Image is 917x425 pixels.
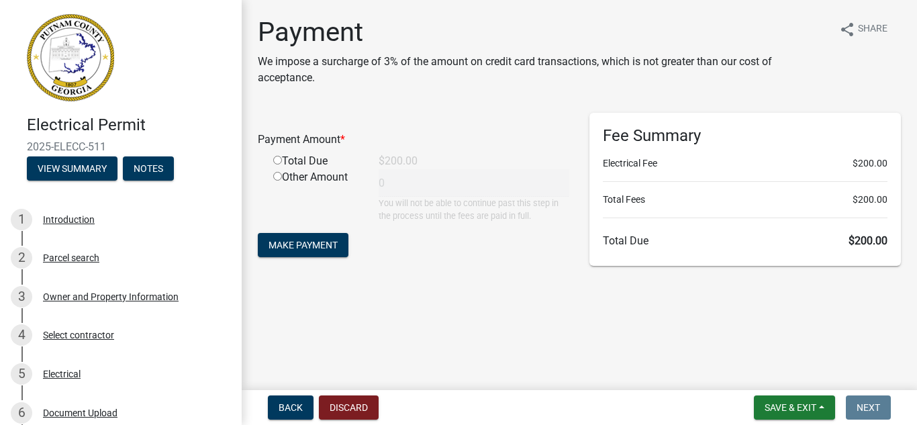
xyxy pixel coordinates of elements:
span: $200.00 [853,193,887,207]
div: 5 [11,363,32,385]
div: 2 [11,247,32,269]
button: View Summary [27,156,117,181]
div: 3 [11,286,32,308]
wm-modal-confirm: Summary [27,164,117,175]
div: Electrical [43,369,81,379]
button: Notes [123,156,174,181]
span: Save & Exit [765,402,816,413]
div: Payment Amount [248,132,579,148]
img: Putnam County, Georgia [27,14,114,101]
button: Discard [319,395,379,420]
button: Next [846,395,891,420]
li: Electrical Fee [603,156,887,171]
div: Total Due [263,153,369,169]
h4: Electrical Permit [27,115,231,135]
button: Save & Exit [754,395,835,420]
div: Other Amount [263,169,369,222]
div: Document Upload [43,408,117,418]
div: Parcel search [43,253,99,263]
button: Back [268,395,313,420]
button: Make Payment [258,233,348,257]
div: Select contractor [43,330,114,340]
span: Share [858,21,887,38]
div: Introduction [43,215,95,224]
span: $200.00 [853,156,887,171]
span: 2025-ELECC-511 [27,140,215,153]
div: 6 [11,402,32,424]
h1: Payment [258,16,826,48]
h6: Total Due [603,234,887,247]
li: Total Fees [603,193,887,207]
p: We impose a surcharge of 3% of the amount on credit card transactions, which is not greater than ... [258,54,826,86]
button: shareShare [828,16,898,42]
i: share [839,21,855,38]
h6: Fee Summary [603,126,887,146]
div: 1 [11,209,32,230]
span: Next [857,402,880,413]
wm-modal-confirm: Notes [123,164,174,175]
span: Back [279,402,303,413]
span: Make Payment [269,240,338,250]
span: $200.00 [849,234,887,247]
div: Owner and Property Information [43,292,179,301]
div: 4 [11,324,32,346]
